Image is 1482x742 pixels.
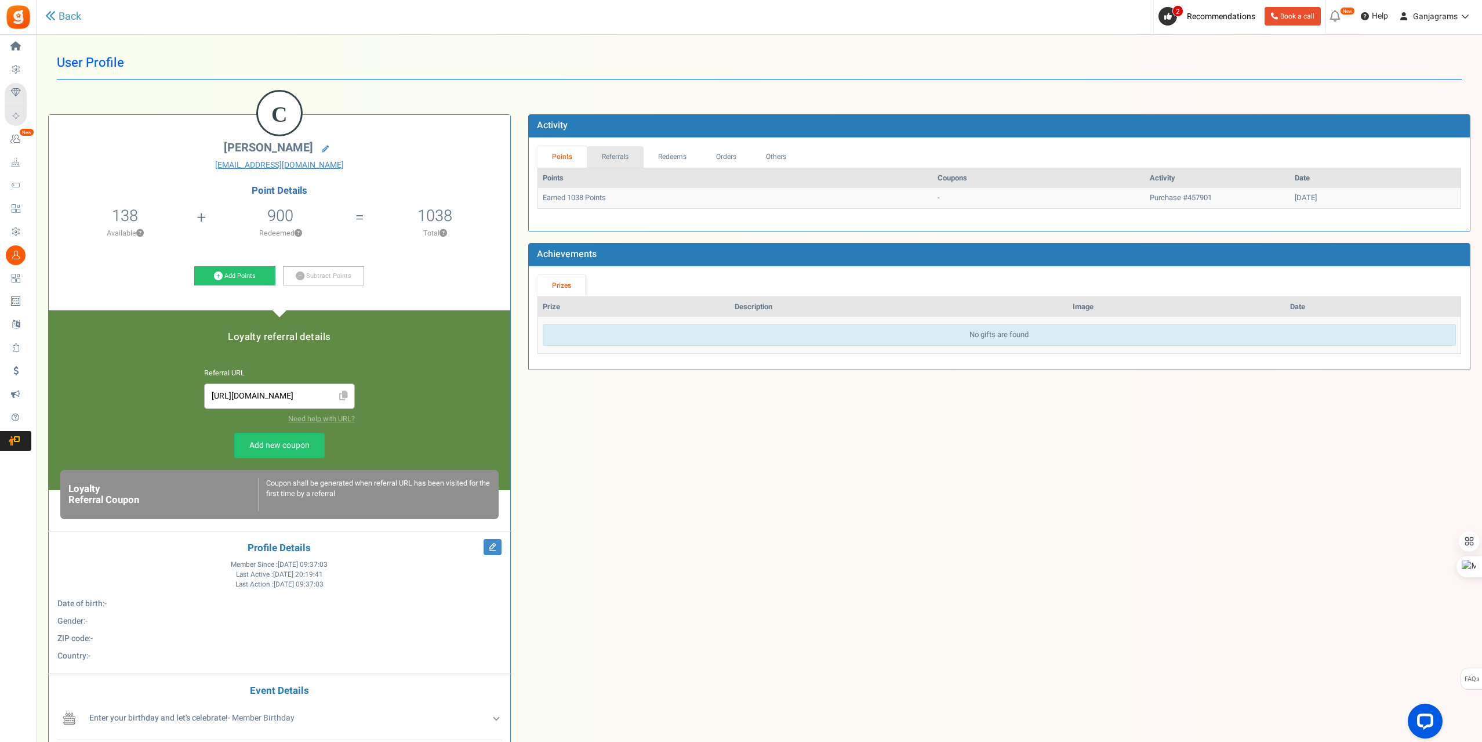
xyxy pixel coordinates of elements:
[258,92,301,137] figcaption: C
[537,275,586,296] a: Prizes
[417,207,452,225] h5: 1038
[537,247,597,261] b: Achievements
[57,615,83,627] b: Gender
[57,598,103,610] b: Date of birth
[89,712,228,724] b: Enter your birthday and let's celebrate!
[207,228,354,238] p: Redeemed
[104,598,107,610] span: -
[57,650,86,662] b: Country
[194,266,275,286] a: Add Points
[1295,193,1456,204] div: [DATE]
[55,228,195,238] p: Available
[57,633,502,645] p: :
[89,712,295,724] span: - Member Birthday
[278,560,328,570] span: [DATE] 09:37:03
[1290,168,1461,189] th: Date
[236,570,323,580] span: Last Active :
[136,230,144,237] button: ?
[68,484,258,505] h6: Loyalty Referral Coupon
[235,580,324,589] span: Last Action :
[85,615,88,627] span: -
[273,570,323,580] span: [DATE] 20:19:41
[1369,10,1388,22] span: Help
[1265,7,1321,26] a: Book a call
[57,46,1462,79] h1: User Profile
[543,324,1456,346] div: No gifts are found
[49,186,510,196] h4: Point Details
[1158,7,1260,26] a: 2 Recommendations
[730,297,1068,317] th: Description
[1464,668,1480,690] span: FAQs
[538,188,933,208] td: Earned 1038 Points
[933,188,1145,208] td: -
[60,332,499,342] h5: Loyalty referral details
[57,616,502,627] p: :
[1340,7,1355,15] em: New
[751,146,801,168] a: Others
[234,433,325,458] a: Add new coupon
[231,560,328,570] span: Member Since :
[1356,7,1393,26] a: Help
[1413,10,1458,23] span: Ganjagrams
[57,543,502,554] h4: Profile Details
[1145,188,1290,208] td: Purchase #457901
[90,632,93,645] span: -
[57,686,502,697] h4: Event Details
[88,650,90,662] span: -
[267,207,293,225] h5: 900
[283,266,364,286] a: Subtract Points
[57,160,502,171] a: [EMAIL_ADDRESS][DOMAIN_NAME]
[1187,10,1255,23] span: Recommendations
[335,386,353,407] span: Click to Copy
[537,118,568,132] b: Activity
[274,580,324,589] span: [DATE] 09:37:03
[112,204,138,227] span: 138
[57,598,502,610] p: :
[537,146,587,168] a: Points
[5,4,31,30] img: Gratisfaction
[1285,297,1461,317] th: Date
[258,478,490,511] div: Coupon shall be generated when referral URL has been visited for the first time by a referral
[365,228,504,238] p: Total
[644,146,702,168] a: Redeems
[57,632,89,645] b: ZIP code
[1172,5,1183,17] span: 2
[288,414,355,424] a: Need help with URL?
[587,146,644,168] a: Referrals
[1068,297,1285,317] th: Image
[538,297,730,317] th: Prize
[5,129,31,149] a: New
[19,128,34,136] em: New
[224,139,313,156] span: [PERSON_NAME]
[439,230,447,237] button: ?
[1145,168,1290,189] th: Activity
[204,370,355,378] h6: Referral URL
[484,539,502,555] i: Edit Profile
[295,230,302,237] button: ?
[702,146,751,168] a: Orders
[933,168,1145,189] th: Coupons
[57,650,502,662] p: :
[538,168,933,189] th: Points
